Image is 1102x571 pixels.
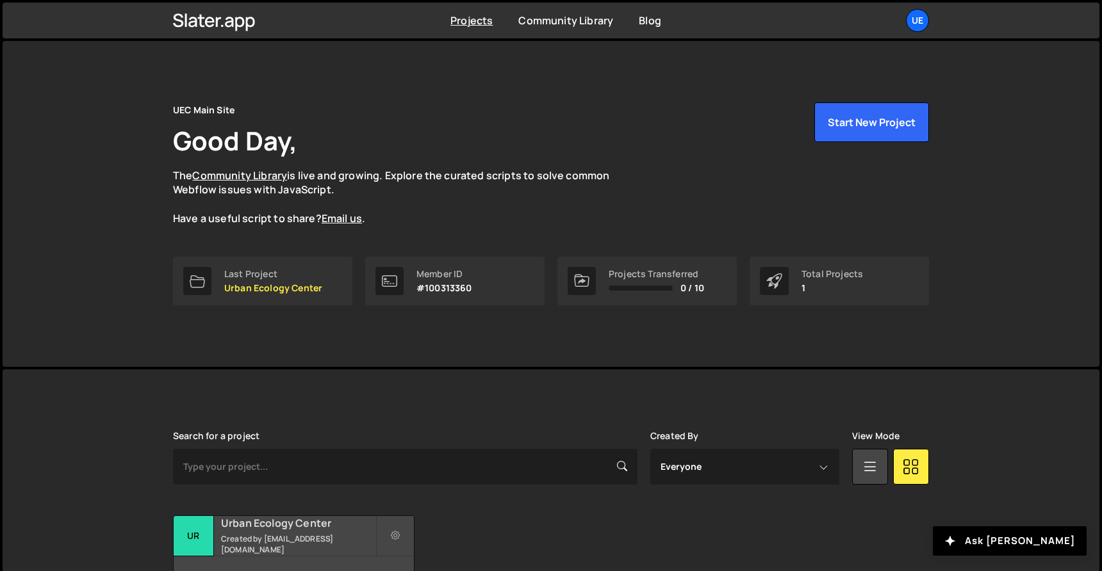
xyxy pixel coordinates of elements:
a: Blog [639,13,661,28]
a: Email us [322,211,362,225]
button: Ask [PERSON_NAME] [933,526,1087,556]
a: Last Project Urban Ecology Center [173,257,352,305]
a: UE [906,9,929,32]
a: Community Library [192,168,287,182]
label: Created By [650,431,699,441]
div: UEC Main Site [173,102,234,118]
h1: Good Day, [173,123,297,158]
div: Projects Transferred [609,269,704,279]
label: Search for a project [173,431,259,441]
div: Ur [174,516,214,556]
div: Total Projects [802,269,863,279]
input: Type your project... [173,449,637,485]
p: #100313360 [416,283,472,293]
p: The is live and growing. Explore the curated scripts to solve common Webflow issues with JavaScri... [173,168,634,226]
p: Urban Ecology Center [224,283,322,293]
div: Last Project [224,269,322,279]
h2: Urban Ecology Center [221,516,375,530]
a: Community Library [518,13,613,28]
p: 1 [802,283,863,293]
label: View Mode [852,431,900,441]
button: Start New Project [814,102,929,142]
a: Projects [450,13,493,28]
div: Member ID [416,269,472,279]
small: Created by [EMAIL_ADDRESS][DOMAIN_NAME] [221,533,375,555]
span: 0 / 10 [680,283,704,293]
